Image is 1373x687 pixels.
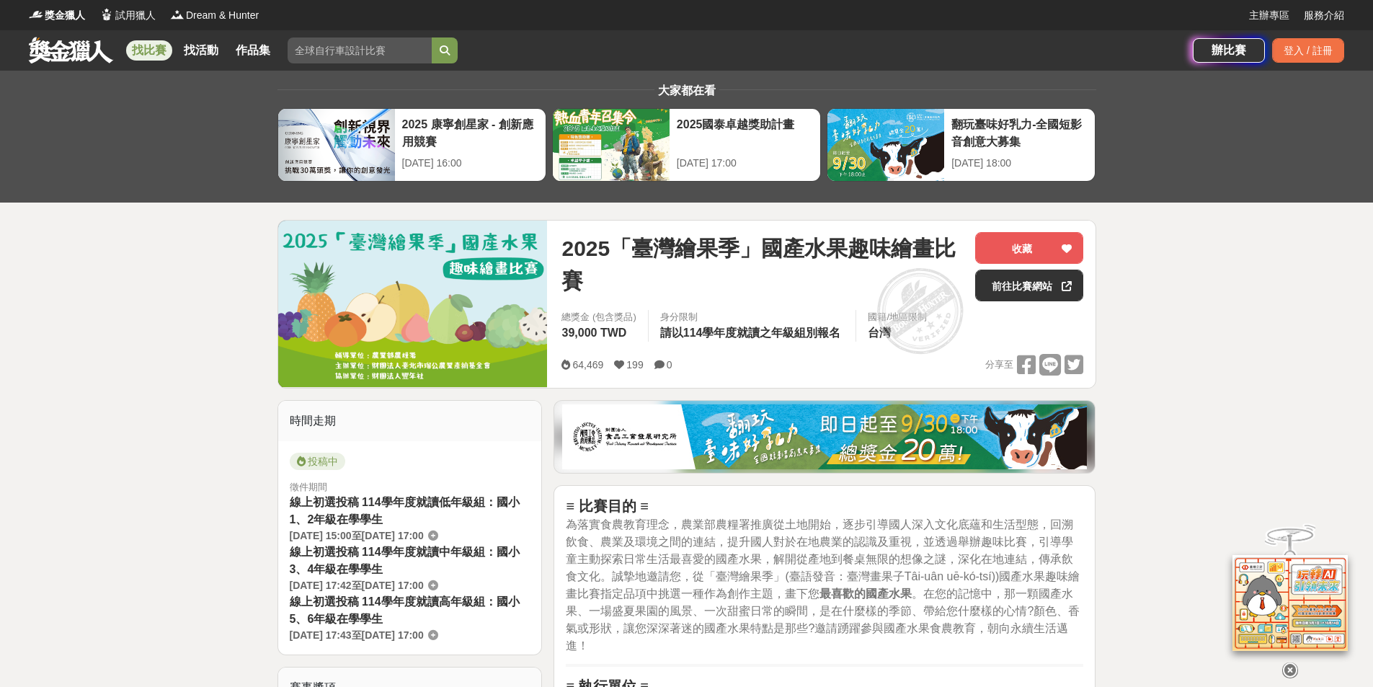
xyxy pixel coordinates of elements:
[178,40,224,61] a: 找活動
[985,354,1013,376] span: 分享至
[677,156,813,171] div: [DATE] 17:00
[975,232,1083,264] button: 收藏
[660,327,841,339] span: 請以114學年度就讀之年級組別報名
[29,8,85,23] a: Logo獎金獵人
[290,595,520,625] span: 線上初選投稿 114學年度就讀高年級組：國小5、6年級在學學生
[819,588,912,600] strong: 最喜歡的國產水果
[561,310,636,324] span: 總獎金 (包含獎品)
[868,327,891,339] span: 台灣
[278,401,542,441] div: 時間走期
[1249,8,1289,23] a: 主辦專區
[362,629,424,641] span: [DATE] 17:00
[290,453,345,470] span: 投稿中
[352,530,362,541] span: 至
[402,156,538,171] div: [DATE] 16:00
[951,116,1088,149] div: 翻玩臺味好乳力-全國短影音創意大募集
[186,8,259,23] span: Dream & Hunter
[99,7,114,22] img: Logo
[1272,38,1344,63] div: 登入 / 註冊
[170,8,259,23] a: LogoDream & Hunter
[99,8,156,23] a: Logo試用獵人
[29,7,43,22] img: Logo
[290,496,520,526] span: 線上初選投稿 114學年度就讀低年級組：國小1、2年級在學學生
[290,546,520,575] span: 線上初選投稿 114學年度就讀中年級組：國小3、4年級在學學生
[277,108,546,182] a: 2025 康寧創星家 - 創新應用競賽[DATE] 16:00
[362,580,424,591] span: [DATE] 17:00
[660,310,845,324] div: 身分限制
[561,327,626,339] span: 39,000 TWD
[566,518,1080,652] span: 為落實食農教育理念，農業部農糧署推廣從土地開始，逐步引導國人深入文化底蘊和生活型態，回溯飲食、農業及環境之間的連結，提升國人對於在地農業的認識及重視，並透過舉辦趣味比賽，引導學童主動探索日常生活...
[626,359,643,371] span: 199
[288,37,432,63] input: 全球自行車設計比賽
[561,232,964,297] span: 2025「臺灣繪果季」國產水果趣味繪畫比賽
[170,7,185,22] img: Logo
[278,221,548,387] img: Cover Image
[290,580,352,591] span: [DATE] 17:42
[362,530,424,541] span: [DATE] 17:00
[402,116,538,149] div: 2025 康寧創星家 - 創新應用競賽
[677,116,813,149] div: 2025國泰卓越獎助計畫
[126,40,172,61] a: 找比賽
[352,580,362,591] span: 至
[951,156,1088,171] div: [DATE] 18:00
[115,8,156,23] span: 試用獵人
[45,8,85,23] span: 獎金獵人
[552,108,821,182] a: 2025國泰卓越獎助計畫[DATE] 17:00
[566,498,648,514] strong: ≡ 比賽目的 ≡
[1304,8,1344,23] a: 服務介紹
[1232,555,1348,651] img: d2146d9a-e6f6-4337-9592-8cefde37ba6b.png
[654,84,719,97] span: 大家都在看
[572,359,603,371] span: 64,469
[827,108,1096,182] a: 翻玩臺味好乳力-全國短影音創意大募集[DATE] 18:00
[290,629,352,641] span: [DATE] 17:43
[667,359,672,371] span: 0
[230,40,276,61] a: 作品集
[975,270,1083,301] a: 前往比賽網站
[1193,38,1265,63] a: 辦比賽
[562,404,1087,469] img: 1c81a89c-c1b3-4fd6-9c6e-7d29d79abef5.jpg
[352,629,362,641] span: 至
[290,530,352,541] span: [DATE] 15:00
[868,310,927,324] div: 國籍/地區限制
[290,482,327,492] span: 徵件期間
